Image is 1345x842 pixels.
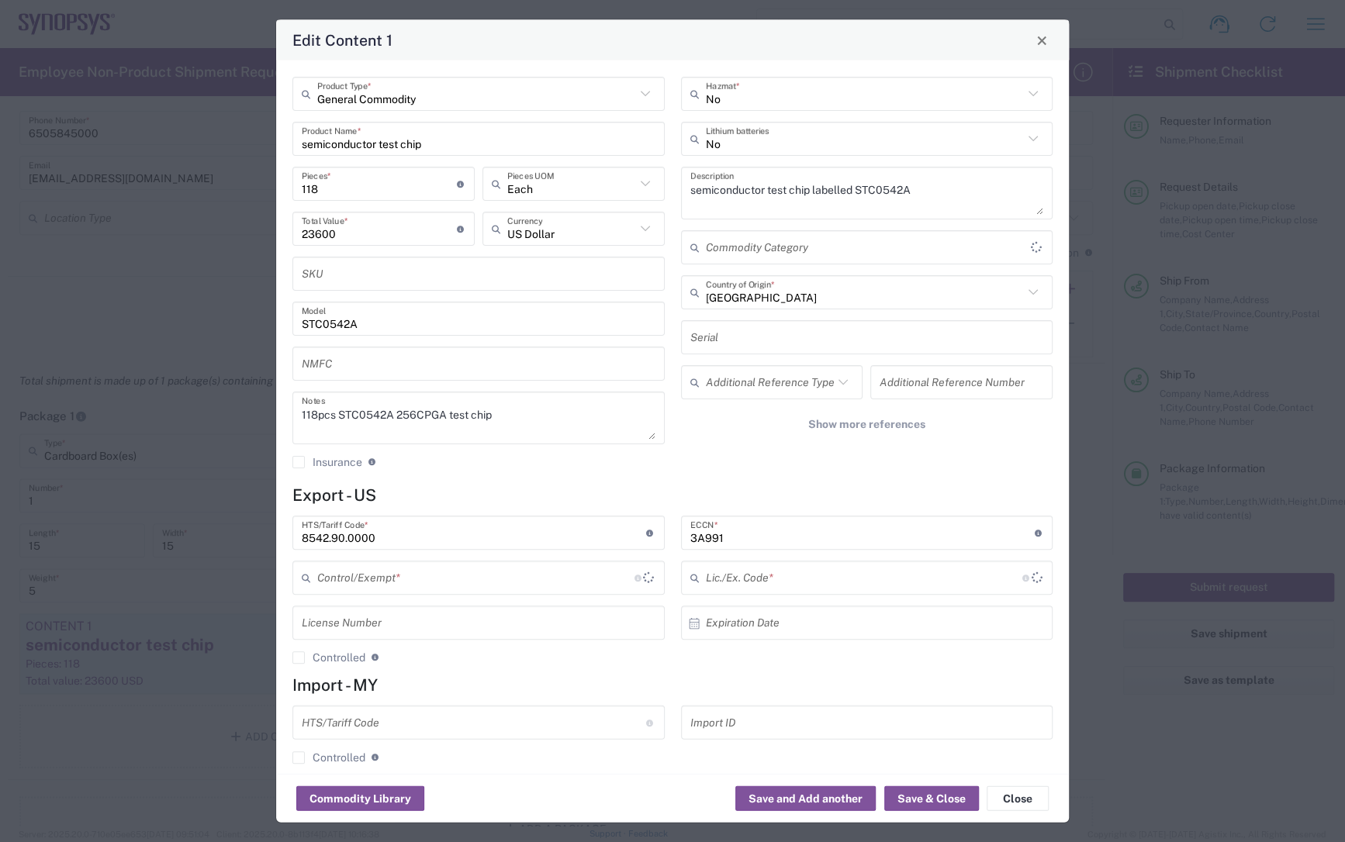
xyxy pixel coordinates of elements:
button: Save & Close [884,786,979,811]
h4: Import - MY [292,675,1053,695]
button: Commodity Library [296,786,424,811]
button: Save and Add another [735,786,876,811]
h4: Export - US [292,485,1053,505]
button: Close [987,786,1049,811]
span: Show more references [808,417,925,432]
h4: Edit Content 1 [292,29,392,51]
label: Controlled [292,751,365,764]
label: Controlled [292,651,365,664]
label: Insurance [292,456,362,468]
button: Close [1031,29,1053,51]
